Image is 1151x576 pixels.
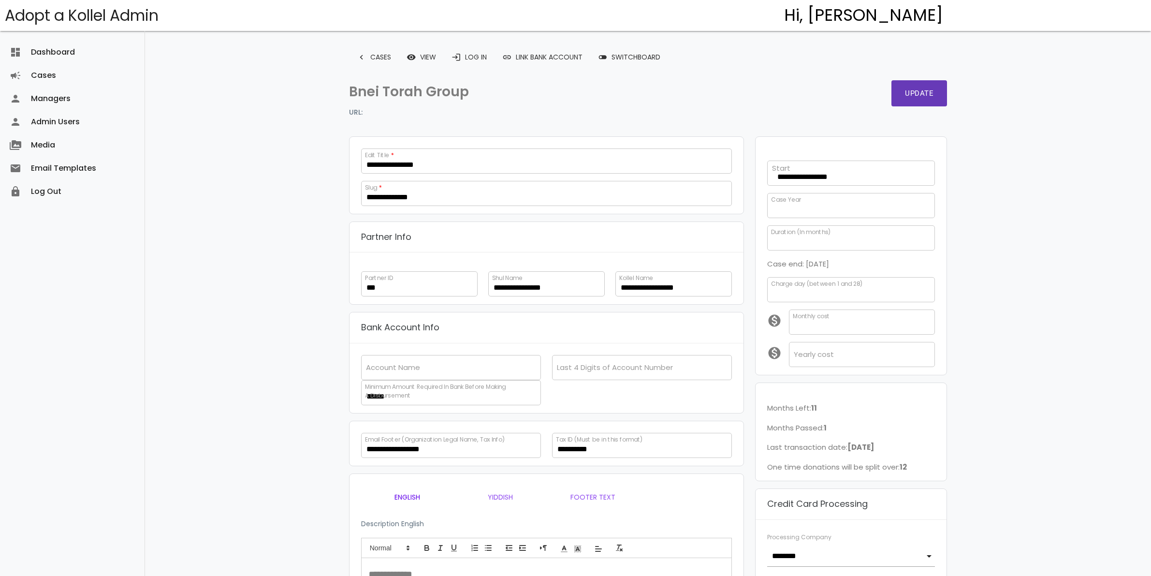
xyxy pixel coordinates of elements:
i: monetization_on [767,346,789,360]
strong: URL: [349,107,363,118]
b: 11 [811,403,817,413]
i: login [452,48,461,66]
i: lock [10,180,21,203]
i: perm_media [10,133,21,157]
p: Months Passed: [767,422,935,434]
p: One time donations will be split over: [767,461,935,473]
label: Processing Company [767,533,831,542]
i: monetization_on [767,313,789,328]
span: link [502,48,512,66]
b: [DATE] [847,442,874,452]
i: remove_red_eye [407,48,416,66]
a: Link Bank Account [495,48,590,66]
p: Credit Card Processing [767,497,868,512]
i: person [10,110,21,133]
a: English [361,486,454,509]
i: campaign [10,64,21,87]
i: email [10,157,21,180]
p: Months Left: [767,402,935,414]
a: Yiddish [454,486,547,509]
a: remove_red_eyeView [399,48,444,66]
b: 12 [900,462,907,472]
a: Footer Text [547,486,640,509]
i: keyboard_arrow_left [357,48,366,66]
b: 1 [824,423,827,433]
p: Bnei Torah Group [349,80,643,103]
p: Partner Info [361,230,411,245]
p: Case end: [DATE] [767,258,935,270]
span: toggle_off [598,48,608,66]
a: loginLog In [444,48,495,66]
p: Last transaction date: [767,441,935,454]
a: toggle_offSwitchboard [590,48,668,66]
i: person [10,87,21,110]
label: Description English [361,519,424,529]
h4: Hi, [PERSON_NAME] [784,6,943,25]
button: Update [891,80,947,106]
i: dashboard [10,41,21,64]
a: keyboard_arrow_leftCases [349,48,399,66]
p: Bank Account Info [361,320,439,335]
